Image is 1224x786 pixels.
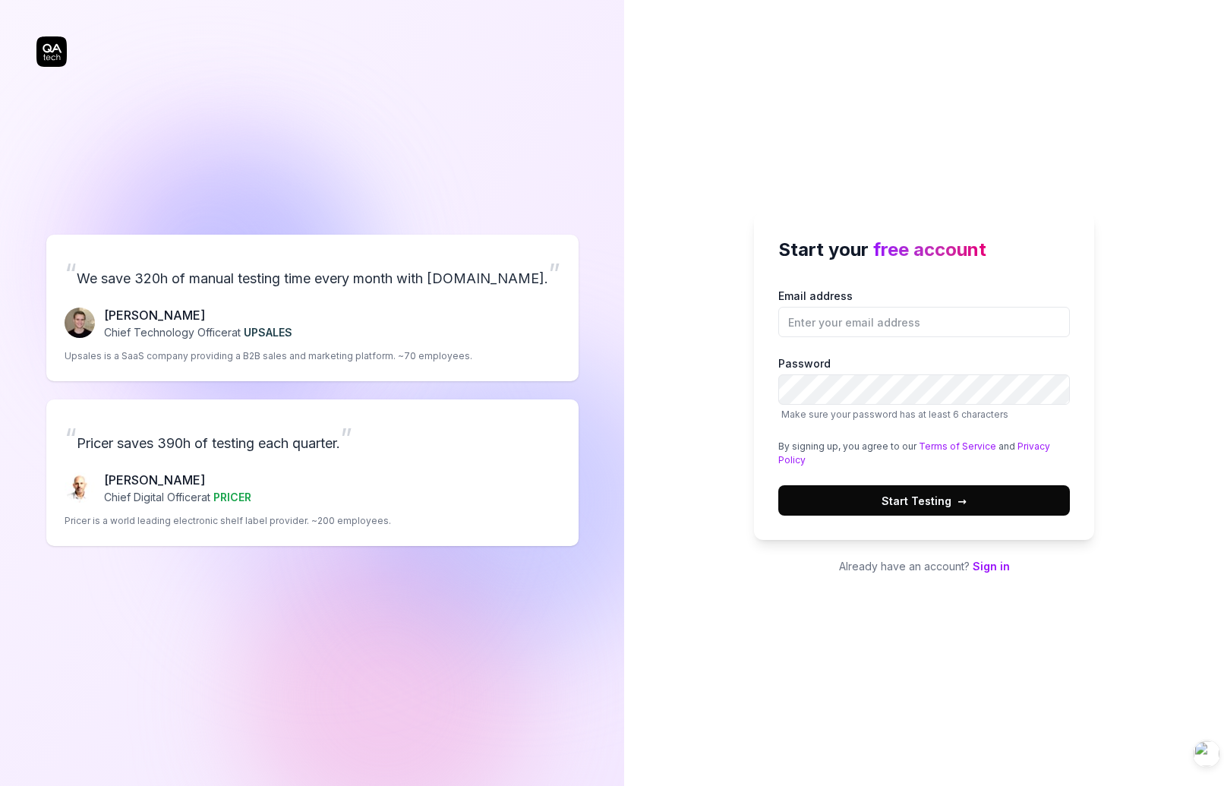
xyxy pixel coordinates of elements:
span: “ [65,421,77,455]
p: We save 320h of manual testing time every month with [DOMAIN_NAME]. [65,253,560,294]
h2: Start your [778,236,1070,264]
p: Chief Technology Officer at [104,324,292,340]
button: Start Testing→ [778,485,1070,516]
a: “We save 320h of manual testing time every month with [DOMAIN_NAME].”Fredrik Seidl[PERSON_NAME]Ch... [46,235,579,381]
span: → [957,493,967,509]
span: UPSALES [244,326,292,339]
span: ” [548,257,560,290]
input: PasswordMake sure your password has at least 6 characters [778,374,1070,405]
a: Sign in [973,560,1010,573]
span: ” [340,421,352,455]
label: Email address [778,288,1070,337]
span: Make sure your password has at least 6 characters [781,409,1008,420]
input: Email address [778,307,1070,337]
label: Password [778,355,1070,421]
p: Upsales is a SaaS company providing a B2B sales and marketing platform. ~70 employees. [65,349,472,363]
a: Terms of Service [919,440,996,452]
span: Start Testing [882,493,967,509]
span: “ [65,257,77,290]
span: PRICER [213,491,251,503]
p: Chief Digital Officer at [104,489,251,505]
a: “Pricer saves 390h of testing each quarter.”Chris Chalkitis[PERSON_NAME]Chief Digital Officerat P... [46,399,579,546]
span: free account [873,238,986,260]
p: [PERSON_NAME] [104,306,292,324]
p: [PERSON_NAME] [104,471,251,489]
div: By signing up, you agree to our and [778,440,1070,467]
p: Pricer saves 390h of testing each quarter. [65,418,560,459]
img: Fredrik Seidl [65,308,95,338]
p: Pricer is a world leading electronic shelf label provider. ~200 employees. [65,514,391,528]
img: Chris Chalkitis [65,472,95,503]
p: Already have an account? [754,558,1094,574]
